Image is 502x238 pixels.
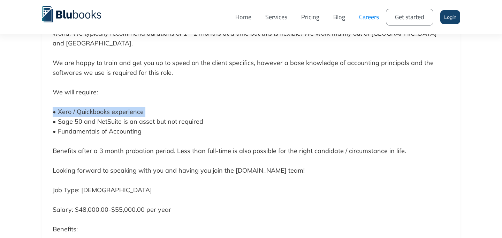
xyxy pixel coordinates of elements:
[326,5,352,29] a: Blog
[294,5,326,29] a: Pricing
[352,5,386,29] a: Careers
[258,5,294,29] a: Services
[386,9,433,26] a: Get started
[228,5,258,29] a: Home
[440,10,460,24] a: Login
[42,5,112,22] a: home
